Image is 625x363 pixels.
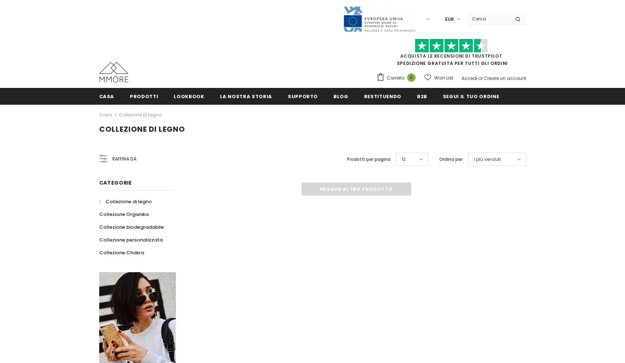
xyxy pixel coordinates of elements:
span: Collezione Organika [99,211,148,218]
span: Wish List [434,74,453,82]
label: Prodotti per pagina [347,156,390,163]
a: Collezione biodegradabile [99,221,164,233]
a: Lookbook [174,88,204,104]
span: Categorie [99,179,132,186]
span: Collezione Chakra [99,249,144,256]
a: Acquista le recensioni di TrustPilot [400,53,502,59]
span: I più venduti [474,156,501,163]
a: Wish List [424,72,453,84]
span: Blog [333,93,348,100]
span: Prodotti [130,93,158,100]
span: Carrello [387,74,404,82]
a: Restituendo [364,88,401,104]
span: La nostra storia [220,93,272,100]
img: Javni Razpis [343,6,416,32]
span: Restituendo [364,93,401,100]
span: Raffina da [112,155,136,163]
img: Casi MMORE [99,62,128,82]
label: Ordina per [439,156,463,163]
span: 0 [407,73,416,82]
span: supporto [288,93,318,100]
a: Javni Razpis [343,16,416,22]
img: Fidati di Pilot Stars [415,39,488,53]
span: Collezione biodegradabile [99,224,164,231]
span: or [478,75,483,81]
a: Collezione Chakra [99,246,144,259]
a: Creare un account [484,75,526,81]
a: Accedi [462,75,477,81]
span: Collezione di legno [105,198,152,205]
span: Collezione di legno [99,124,185,134]
a: Casa [99,88,115,104]
a: Prodotti [130,88,158,104]
span: Casa [99,93,115,100]
span: Collezione personalizzata [99,236,163,243]
a: Collezione di legno [119,112,162,118]
span: B2B [417,93,427,100]
a: B2B [417,88,427,104]
a: Blog [333,88,348,104]
a: Collezione di legno [99,195,152,208]
a: Casa [99,111,112,119]
span: 12 [402,156,406,163]
a: supporto [288,88,318,104]
span: SPEDIZIONE GRATUITA PER TUTTI GLI ORDINI [377,42,526,66]
a: Collezione Organika [99,208,148,221]
span: Lookbook [174,93,204,100]
span: EUR [445,16,454,23]
a: Segui il tuo ordine [443,88,499,104]
a: La nostra storia [220,88,272,104]
a: Carrello 0 [377,73,419,84]
input: Search Site [468,13,510,24]
span: Segui il tuo ordine [443,93,499,100]
a: Collezione personalizzata [99,233,163,246]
